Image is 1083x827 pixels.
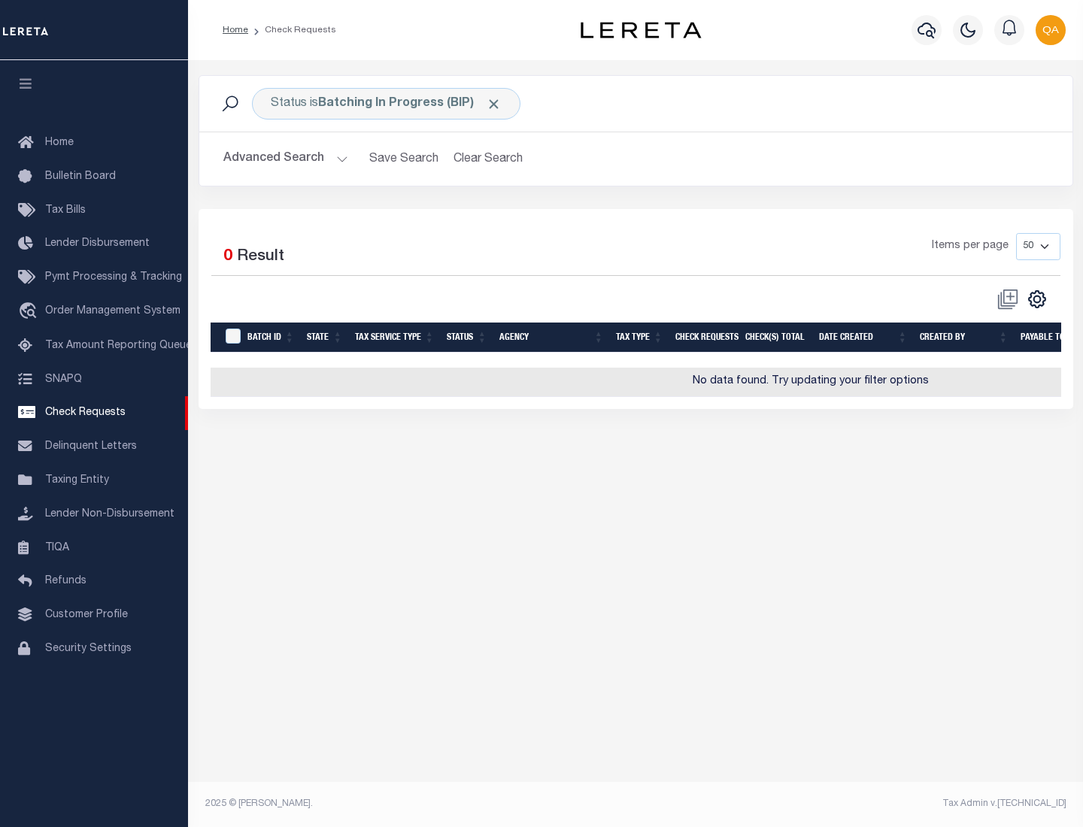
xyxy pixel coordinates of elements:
button: Save Search [360,144,447,174]
span: Click to Remove [486,96,502,112]
span: 0 [223,249,232,265]
span: Bulletin Board [45,171,116,182]
th: Check Requests [669,323,739,353]
span: Security Settings [45,644,132,654]
a: Home [223,26,248,35]
span: Items per page [932,238,1009,255]
th: Batch Id: activate to sort column ascending [241,323,301,353]
div: Status is [252,88,520,120]
th: Check(s) Total [739,323,813,353]
span: Pymt Processing & Tracking [45,272,182,283]
img: logo-dark.svg [581,22,701,38]
th: State: activate to sort column ascending [301,323,349,353]
img: svg+xml;base64,PHN2ZyB4bWxucz0iaHR0cDovL3d3dy53My5vcmcvMjAwMC9zdmciIHBvaW50ZXItZXZlbnRzPSJub25lIi... [1036,15,1066,45]
span: SNAPQ [45,374,82,384]
th: Status: activate to sort column ascending [441,323,493,353]
div: 2025 © [PERSON_NAME]. [194,797,636,810]
li: Check Requests [248,23,336,37]
span: Lender Disbursement [45,238,150,249]
th: Tax Service Type: activate to sort column ascending [349,323,441,353]
span: Home [45,138,74,148]
span: Check Requests [45,407,126,418]
th: Date Created: activate to sort column ascending [813,323,914,353]
span: Customer Profile [45,610,128,620]
span: Lender Non-Disbursement [45,509,174,520]
span: Taxing Entity [45,475,109,486]
button: Advanced Search [223,144,348,174]
i: travel_explore [18,302,42,322]
th: Created By: activate to sort column ascending [914,323,1015,353]
span: TIQA [45,542,69,553]
button: Clear Search [447,144,529,174]
span: Delinquent Letters [45,441,137,452]
b: Batching In Progress (BIP) [318,98,502,110]
span: Order Management System [45,306,180,317]
div: Tax Admin v.[TECHNICAL_ID] [647,797,1066,810]
th: Tax Type: activate to sort column ascending [610,323,669,353]
span: Tax Amount Reporting Queue [45,341,192,351]
span: Refunds [45,576,86,586]
th: Agency: activate to sort column ascending [493,323,610,353]
label: Result [237,245,284,269]
span: Tax Bills [45,205,86,216]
